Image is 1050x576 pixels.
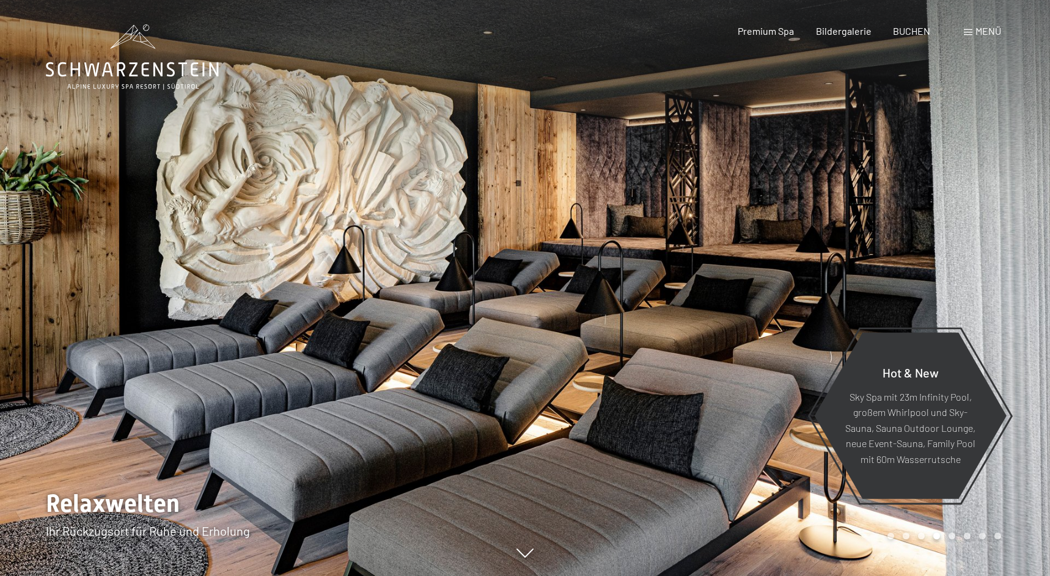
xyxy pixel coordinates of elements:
a: Bildergalerie [816,25,872,37]
div: Carousel Page 2 [903,533,909,539]
div: Carousel Page 5 [949,533,955,539]
a: Premium Spa [738,25,794,37]
a: Hot & New Sky Spa mit 23m Infinity Pool, großem Whirlpool und Sky-Sauna, Sauna Outdoor Lounge, ne... [813,332,1007,500]
div: Carousel Page 7 [979,533,986,539]
a: BUCHEN [893,25,930,37]
p: Sky Spa mit 23m Infinity Pool, großem Whirlpool und Sky-Sauna, Sauna Outdoor Lounge, neue Event-S... [844,388,977,467]
div: Carousel Page 3 [918,533,925,539]
div: Carousel Pagination [883,533,1001,539]
div: Carousel Page 4 (Current Slide) [933,533,940,539]
span: Menü [975,25,1001,37]
div: Carousel Page 8 [994,533,1001,539]
span: Hot & New [883,365,939,379]
div: Carousel Page 1 [887,533,894,539]
div: Carousel Page 6 [964,533,971,539]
